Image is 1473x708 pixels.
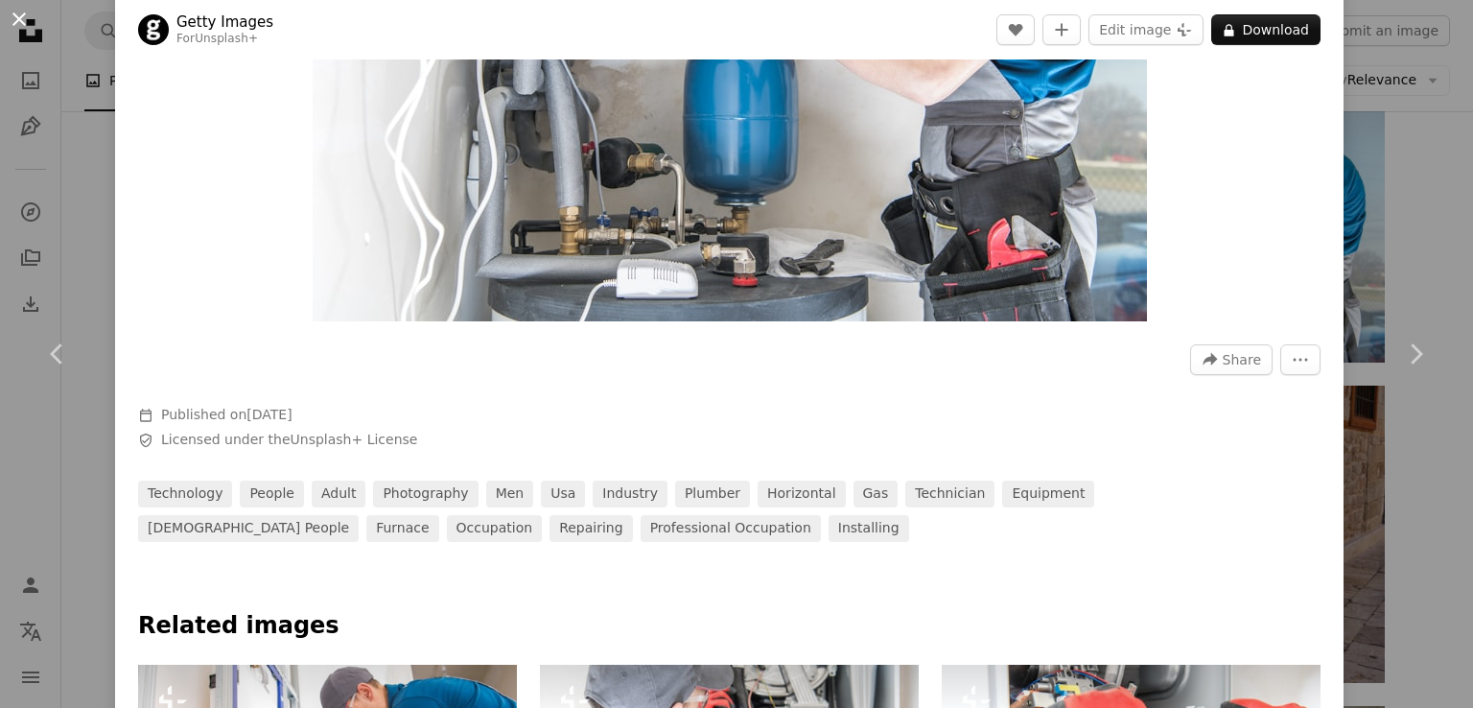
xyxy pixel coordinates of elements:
a: repairing [549,515,632,542]
button: Download [1211,14,1321,45]
a: industry [593,481,667,507]
a: plumber [675,481,750,507]
button: Like [996,14,1035,45]
time: September 27, 2022 at 11:09:51 PM GMT+6 [246,407,292,422]
button: Share this image [1190,344,1273,375]
button: Add to Collection [1042,14,1081,45]
a: photography [373,481,478,507]
a: technology [138,481,232,507]
a: professional occupation [641,515,821,542]
a: technician [905,481,994,507]
a: Getty Images [176,12,273,32]
a: men [486,481,534,507]
span: Published on [161,407,292,422]
a: Next [1358,262,1473,446]
button: More Actions [1280,344,1321,375]
button: Edit image [1088,14,1204,45]
img: Go to Getty Images's profile [138,14,169,45]
h4: Related images [138,611,1321,642]
a: people [240,481,304,507]
a: horizontal [758,481,845,507]
span: Licensed under the [161,431,417,450]
a: adult [312,481,365,507]
div: For [176,32,273,47]
a: furnace [366,515,438,542]
a: Unsplash+ [195,32,258,45]
a: gas [853,481,899,507]
a: equipment [1002,481,1094,507]
a: usa [541,481,585,507]
span: Share [1223,345,1261,374]
a: [DEMOGRAPHIC_DATA] people [138,515,359,542]
a: Unsplash+ License [291,432,418,447]
a: occupation [447,515,543,542]
a: installing [829,515,909,542]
